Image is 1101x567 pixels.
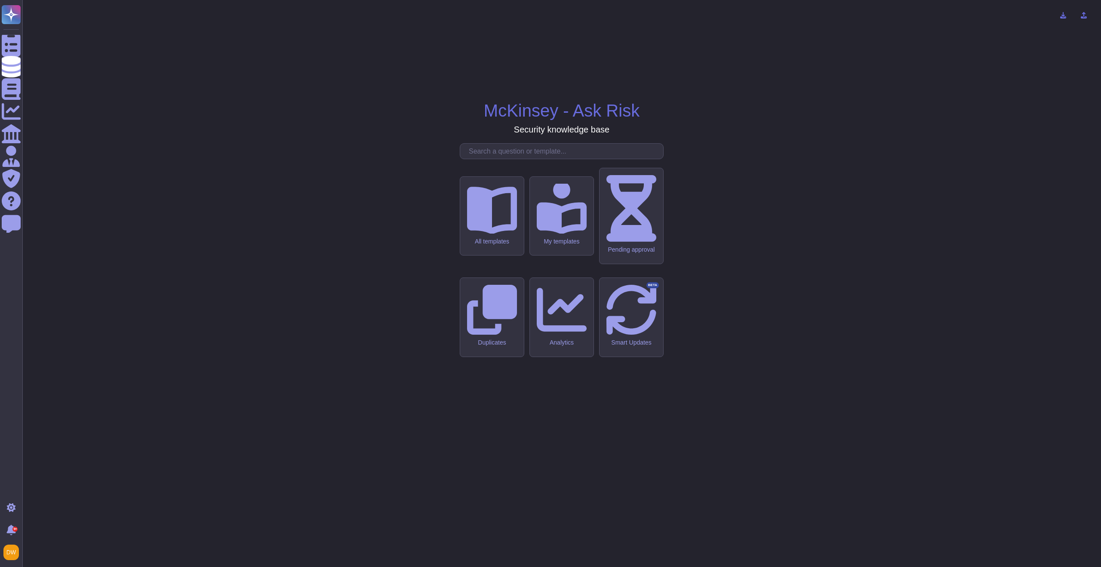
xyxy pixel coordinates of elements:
[606,246,656,253] div: Pending approval
[484,100,640,121] h1: McKinsey - Ask Risk
[514,124,609,135] h3: Security knowledge base
[467,238,517,245] div: All templates
[464,144,663,159] input: Search a question or template...
[606,339,656,346] div: Smart Updates
[537,339,587,346] div: Analytics
[646,282,659,288] div: BETA
[2,543,25,562] button: user
[12,527,18,532] div: 9+
[467,339,517,346] div: Duplicates
[3,545,19,560] img: user
[537,238,587,245] div: My templates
